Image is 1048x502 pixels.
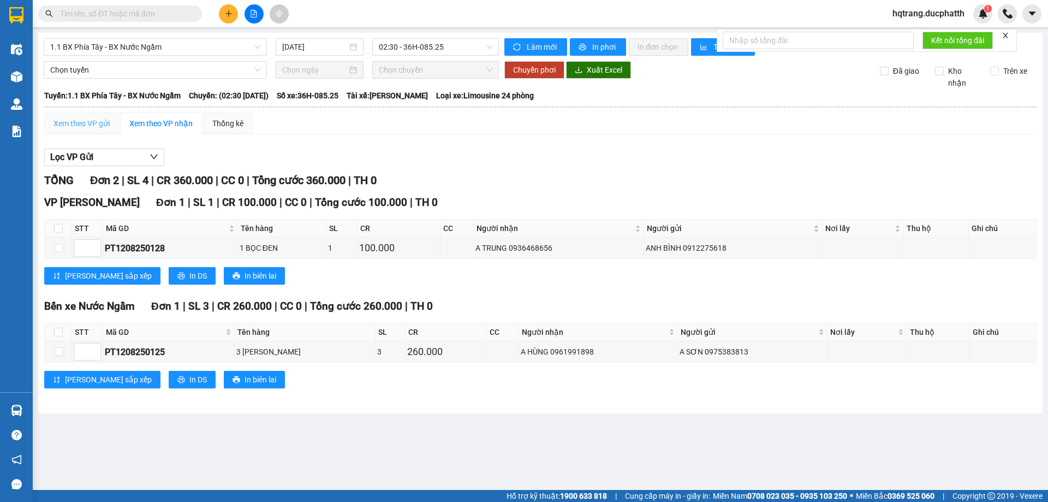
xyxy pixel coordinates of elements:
div: ANH BÌNH 0912275618 [646,242,820,254]
span: Mã GD [106,222,227,234]
span: Bến xe Nước Ngầm [44,300,135,312]
span: printer [233,376,240,385]
span: 1.1 BX Phía Tây - BX Nước Ngầm [50,39,260,55]
th: Ghi chú [969,220,1037,238]
span: SL 1 [193,196,214,209]
td: PT1208250128 [103,238,238,259]
input: Chọn ngày [282,64,347,76]
span: CR 260.000 [217,300,272,312]
span: down [150,152,158,161]
input: 13/08/2025 [282,41,347,53]
div: PT1208250125 [105,345,233,359]
button: aim [270,4,289,23]
div: 260.000 [407,344,484,359]
button: printerIn DS [169,267,216,285]
button: sort-ascending[PERSON_NAME] sắp xếp [44,267,160,285]
span: printer [579,43,588,52]
button: Lọc VP Gửi [44,149,164,166]
span: CC 0 [280,300,302,312]
span: Mã GD [106,326,223,338]
span: In biên lai [245,374,276,386]
div: 1 [328,242,355,254]
button: caret-down [1022,4,1041,23]
span: | [216,174,218,187]
span: VP [PERSON_NAME] [44,196,140,209]
span: | [183,300,186,312]
span: ⚪️ [850,494,853,498]
span: Người gửi [681,326,816,338]
span: Chọn tuyến [50,62,260,78]
button: printerIn DS [169,371,216,388]
button: syncLàm mới [504,38,567,56]
th: Ghi chú [970,323,1037,341]
div: A TRUNG 0936468656 [475,242,642,254]
span: notification [11,454,22,465]
span: | [943,490,944,502]
span: | [212,300,215,312]
span: printer [233,272,240,281]
span: bar-chart [700,43,709,52]
div: A HÙNG 0961991898 [521,346,675,358]
span: In DS [189,270,207,282]
span: Nơi lấy [830,326,896,338]
span: CR 360.000 [157,174,213,187]
span: | [279,196,282,209]
th: CC [487,323,520,341]
button: file-add [245,4,264,23]
span: Đơn 1 [151,300,180,312]
button: Chuyển phơi [504,61,564,79]
span: Miền Nam [713,490,847,502]
span: | [188,196,190,209]
span: Tài xế: [PERSON_NAME] [347,90,428,102]
span: hqtrang.ducphatth [884,7,973,20]
div: 3 [PERSON_NAME] [236,346,373,358]
span: close [1002,32,1009,39]
button: Kết nối tổng đài [922,32,993,49]
span: | [405,300,408,312]
span: | [305,300,307,312]
th: CR [358,220,440,238]
th: CR [406,323,486,341]
div: PT1208250128 [105,241,236,255]
span: | [410,196,413,209]
span: Hỗ trợ kỹ thuật: [507,490,607,502]
span: Đơn 2 [90,174,119,187]
td: PT1208250125 [103,341,235,363]
div: 100.000 [359,240,438,256]
span: SL 3 [188,300,209,312]
span: sync [513,43,522,52]
span: 1 [986,5,990,13]
span: | [217,196,219,209]
b: Tuyến: 1.1 BX Phía Tây - BX Nước Ngầm [44,91,181,100]
span: Người nhận [522,326,666,338]
input: Tìm tên, số ĐT hoặc mã đơn [60,8,189,20]
span: Loại xe: Limousine 24 phòng [436,90,534,102]
button: downloadXuất Excel [566,61,631,79]
span: Lọc VP Gửi [50,150,93,164]
div: 3 [377,346,404,358]
span: In biên lai [245,270,276,282]
span: Người nhận [477,222,633,234]
span: Đã giao [889,65,924,77]
img: warehouse-icon [11,71,22,82]
img: warehouse-icon [11,405,22,416]
img: solution-icon [11,126,22,137]
span: Tổng cước 260.000 [310,300,402,312]
th: SL [326,220,358,238]
button: printerIn phơi [570,38,626,56]
button: plus [219,4,238,23]
span: Cung cấp máy in - giấy in: [625,490,710,502]
strong: 0369 525 060 [888,492,934,500]
img: phone-icon [1003,9,1013,19]
span: Kết nối tổng đài [931,34,984,46]
input: Nhập số tổng đài [723,32,914,49]
span: CC 0 [221,174,244,187]
span: search [45,10,53,17]
span: TH 0 [410,300,433,312]
span: In phơi [592,41,617,53]
span: Chuyến: (02:30 [DATE]) [189,90,269,102]
span: | [615,490,617,502]
th: Tên hàng [235,323,376,341]
span: sort-ascending [53,272,61,281]
span: TỔNG [44,174,74,187]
